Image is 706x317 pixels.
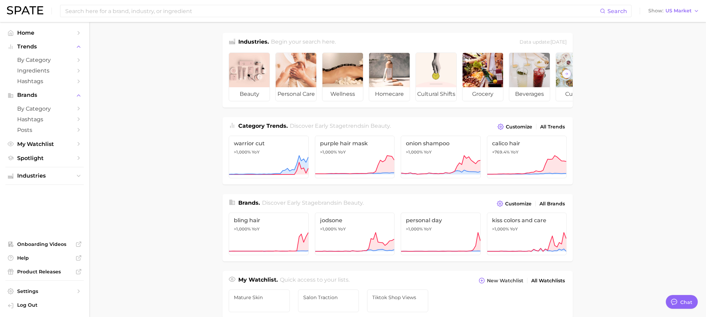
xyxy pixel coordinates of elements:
[229,87,270,101] span: beauty
[315,136,395,178] a: purple hair mask>1,000% YoY
[556,53,597,101] a: culinary
[538,122,567,132] a: All Trends
[234,226,251,231] span: >1,000%
[17,105,72,112] span: by Category
[492,217,562,224] span: kiss colors and care
[367,290,428,312] a: Tiktok Shop Views
[5,153,84,163] a: Spotlight
[17,78,72,84] span: Hashtags
[496,122,534,132] button: Customize
[487,213,567,255] a: kiss colors and care>1,000% YoY
[271,38,336,47] h2: Begin your search here.
[5,267,84,277] a: Product Releases
[65,5,600,17] input: Search here for a brand, industry, or ingredient
[5,125,84,135] a: Posts
[238,38,269,47] h1: Industries.
[369,87,410,101] span: homecare
[607,8,627,14] span: Search
[463,87,503,101] span: grocery
[371,123,390,129] span: beauty
[17,57,72,63] span: by Category
[562,69,571,78] button: Scroll Right
[529,276,567,285] a: All Watchlists
[415,53,457,101] a: cultural shifts
[234,295,285,300] span: Mature Skin
[320,149,337,155] span: >1,000%
[5,114,84,125] a: Hashtags
[509,53,550,101] a: beverages
[5,171,84,181] button: Industries
[17,269,72,275] span: Product Releases
[477,276,525,285] button: New Watchlist
[531,278,565,284] span: All Watchlists
[540,124,565,130] span: All Trends
[298,290,359,312] a: Salon Traction
[229,136,309,178] a: warrior cut>1,000% YoY
[511,149,519,155] span: YoY
[401,213,481,255] a: personal day>1,000% YoY
[17,255,72,261] span: Help
[5,239,84,249] a: Onboarding Videos
[556,87,596,101] span: culinary
[647,7,701,15] button: ShowUS Market
[665,9,692,13] span: US Market
[372,295,423,300] span: Tiktok Shop Views
[290,123,391,129] span: Discover Early Stage trends in .
[492,140,562,147] span: calico hair
[17,141,72,147] span: My Watchlist
[5,65,84,76] a: Ingredients
[539,201,565,207] span: All Brands
[5,286,84,296] a: Settings
[303,295,354,300] span: Salon Traction
[338,226,346,232] span: YoY
[280,276,350,285] h2: Quick access to your lists.
[320,217,390,224] span: jodsone
[509,87,550,101] span: beverages
[369,53,410,101] a: homecare
[322,53,363,101] a: wellness
[424,226,432,232] span: YoY
[17,116,72,123] span: Hashtags
[406,140,476,147] span: onion shampoo
[320,140,390,147] span: purple hair mask
[5,90,84,100] button: Brands
[5,300,84,312] a: Log out. Currently logged in with e-mail danielle@spate.nyc.
[17,173,72,179] span: Industries
[510,226,518,232] span: YoY
[5,42,84,52] button: Trends
[17,155,72,161] span: Spotlight
[648,9,663,13] span: Show
[17,288,72,294] span: Settings
[17,241,72,247] span: Onboarding Videos
[252,226,260,232] span: YoY
[17,92,72,98] span: Brands
[338,149,346,155] span: YoY
[276,87,316,101] span: personal care
[5,253,84,263] a: Help
[234,149,251,155] span: >1,000%
[492,149,510,155] span: +769.4%
[262,200,364,206] span: Discover Early Stage brands in .
[7,6,43,14] img: SPATE
[17,302,78,308] span: Log Out
[492,226,509,231] span: >1,000%
[406,226,423,231] span: >1,000%
[315,213,395,255] a: jodsone>1,000% YoY
[320,226,337,231] span: >1,000%
[505,201,532,207] span: Customize
[5,76,84,87] a: Hashtags
[401,136,481,178] a: onion shampoo>1,000% YoY
[520,38,567,47] div: Data update: [DATE]
[17,44,72,50] span: Trends
[238,123,288,129] span: Category Trends .
[506,124,532,130] span: Customize
[5,103,84,114] a: by Category
[234,140,304,147] span: warrior cut
[234,217,304,224] span: bling hair
[17,30,72,36] span: Home
[406,217,476,224] span: personal day
[17,127,72,133] span: Posts
[229,213,309,255] a: bling hair>1,000% YoY
[5,139,84,149] a: My Watchlist
[343,200,363,206] span: beauty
